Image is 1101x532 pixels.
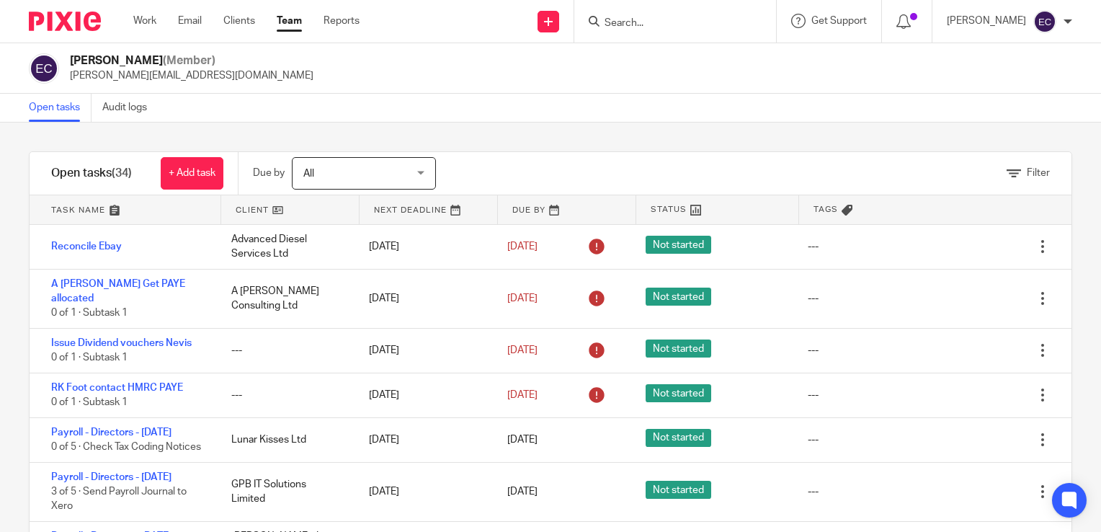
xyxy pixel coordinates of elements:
a: Payroll - Directors - [DATE] [51,427,171,438]
div: [DATE] [355,381,493,409]
span: Not started [646,340,711,358]
p: [PERSON_NAME] [947,14,1026,28]
span: Not started [646,481,711,499]
div: [DATE] [355,232,493,261]
span: 3 of 5 · Send Payroll Journal to Xero [51,487,187,512]
a: + Add task [161,157,223,190]
div: [DATE] [355,425,493,454]
a: Clients [223,14,255,28]
div: [DATE] [355,477,493,506]
p: [PERSON_NAME][EMAIL_ADDRESS][DOMAIN_NAME] [70,68,313,83]
div: --- [808,388,819,402]
span: [DATE] [507,241,538,252]
a: Open tasks [29,94,92,122]
a: Email [178,14,202,28]
img: Pixie [29,12,101,31]
div: --- [217,336,355,365]
div: --- [808,239,819,254]
span: 0 of 1 · Subtask 1 [51,353,128,363]
div: [DATE] [355,284,493,313]
span: Not started [646,288,711,306]
div: A [PERSON_NAME] Consulting Ltd [217,277,355,321]
span: Not started [646,236,711,254]
span: [DATE] [507,390,538,400]
span: 0 of 5 · Check Tax Coding Notices [51,442,201,452]
a: Reconcile Ebay [51,241,122,252]
span: 0 of 1 · Subtask 1 [51,397,128,407]
span: [DATE] [507,345,538,355]
a: Issue Dividend vouchers Nevis [51,338,192,348]
div: Advanced Diesel Services Ltd [217,225,355,269]
a: A [PERSON_NAME] Get PAYE allocated [51,279,185,303]
a: Payroll - Directors - [DATE] [51,472,171,482]
div: --- [808,433,819,447]
img: svg%3E [29,53,59,84]
a: RK Foot contact HMRC PAYE [51,383,183,393]
a: Team [277,14,302,28]
div: --- [217,381,355,409]
img: svg%3E [1033,10,1056,33]
span: (Member) [163,55,215,66]
span: Tags [814,203,838,216]
input: Search [603,17,733,30]
span: All [303,169,314,179]
p: Due by [253,166,285,180]
span: Get Support [811,16,867,26]
a: Reports [324,14,360,28]
div: --- [808,484,819,499]
span: Status [651,203,687,216]
div: Lunar Kisses Ltd [217,425,355,454]
span: [DATE] [507,487,538,497]
span: (34) [112,167,132,179]
span: [DATE] [507,435,538,445]
h2: [PERSON_NAME] [70,53,313,68]
span: Not started [646,429,711,447]
div: [DATE] [355,336,493,365]
div: GPB IT Solutions Limited [217,470,355,514]
a: Work [133,14,156,28]
div: --- [808,291,819,306]
div: --- [808,343,819,358]
span: Filter [1027,168,1050,178]
h1: Open tasks [51,166,132,181]
span: 0 of 1 · Subtask 1 [51,309,128,319]
a: Audit logs [102,94,158,122]
span: Not started [646,384,711,402]
span: [DATE] [507,293,538,303]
